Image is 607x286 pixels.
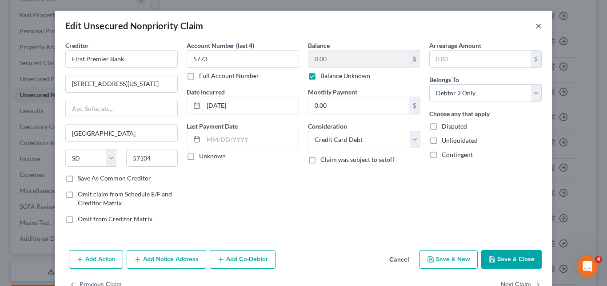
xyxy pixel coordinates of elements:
input: 0.00 [308,97,409,114]
button: Add Notice Address [127,250,206,269]
input: MM/DD/YYYY [204,97,299,114]
iframe: Intercom live chat [577,256,598,277]
input: Enter address... [66,75,177,92]
button: Add Co-Debtor [210,250,276,269]
label: Unknown [199,152,226,161]
label: Last Payment Date [187,121,238,131]
button: Save & Close [481,250,542,269]
label: Save As Common Creditor [78,174,151,183]
label: Consideration [308,121,347,131]
span: Belongs To [429,76,459,83]
button: × [535,20,542,31]
div: $ [409,97,420,114]
label: Arrearage Amount [429,41,481,50]
label: Full Account Number [199,71,259,80]
span: Contingent [442,151,473,158]
input: Enter city... [66,125,177,141]
label: Balance Unknown [320,71,370,80]
span: Disputed [442,122,467,130]
span: Creditor [65,42,89,49]
input: Enter zip... [126,149,178,167]
input: 0.00 [308,51,409,67]
label: Account Number (last 4) [187,41,254,50]
input: 0.00 [430,51,531,67]
label: Monthly Payment [308,87,357,97]
input: Search creditor by name... [65,50,178,68]
label: Date Incurred [187,87,225,97]
input: XXXX [187,50,299,68]
span: Claim was subject to setoff [320,156,395,163]
span: Omit from Creditor Matrix [78,215,152,223]
div: $ [531,51,541,67]
button: Cancel [382,251,416,269]
div: $ [409,51,420,67]
span: Omit claim from Schedule E/F and Creditor Matrix [78,190,172,207]
span: 4 [595,256,602,263]
div: Edit Unsecured Nonpriority Claim [65,20,204,32]
span: Unliquidated [442,137,478,144]
label: Choose any that apply [429,109,490,118]
button: Save & New [419,250,478,269]
label: Balance [308,41,330,50]
input: MM/DD/YYYY [204,131,299,148]
button: Add Action [69,250,123,269]
input: Apt, Suite, etc... [66,100,177,117]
